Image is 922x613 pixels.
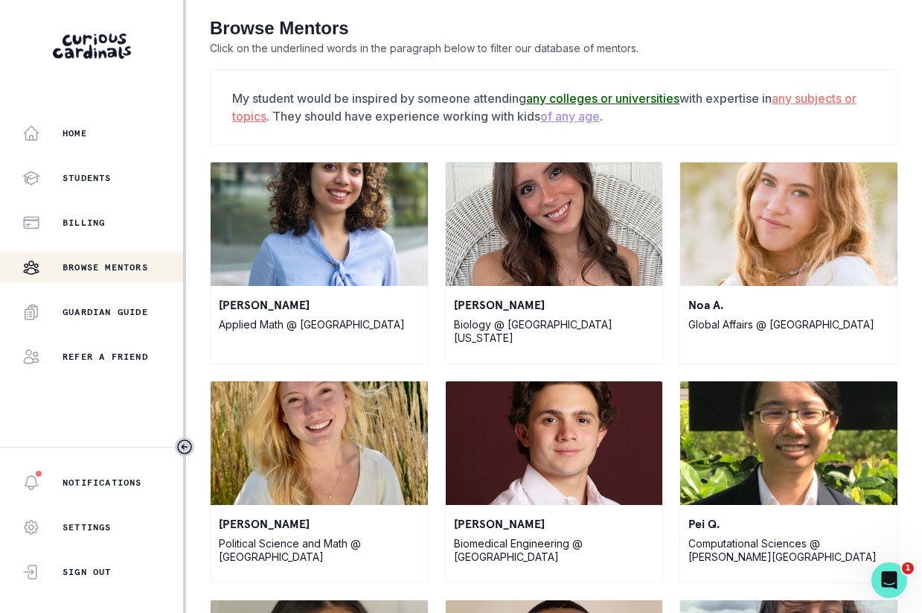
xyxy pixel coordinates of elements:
[210,39,898,57] p: Click on the underlined words in the paragraph below to filter our database of mentors.
[63,217,105,229] p: Billing
[175,437,194,457] button: Toggle sidebar
[680,162,897,286] img: Noa A.'s profile photo
[63,172,112,184] p: Students
[454,318,655,345] p: Biology @ [GEOGRAPHIC_DATA][US_STATE]
[232,91,857,124] u: any subjects or topics
[540,109,600,124] u: of any age
[63,306,148,318] p: Guardian Guide
[63,521,112,533] p: Settings
[211,162,428,286] img: Victoria D.'s profile photo
[63,261,148,273] p: Browse Mentors
[53,34,131,59] img: Curious Cardinals Logo
[688,515,889,533] p: Pei Q.
[688,296,889,314] p: Noa A.
[219,515,420,533] p: [PERSON_NAME]
[210,162,429,364] a: Victoria D.'s profile photo[PERSON_NAME]Applied Math @ [GEOGRAPHIC_DATA]
[63,351,148,363] p: Refer a friend
[219,318,420,331] p: Applied Math @ [GEOGRAPHIC_DATA]
[680,381,897,505] img: Pei Q.'s profile photo
[211,381,428,505] img: Phoebe D.'s profile photo
[679,162,898,364] a: Noa A.'s profile photoNoa A.Global Affairs @ [GEOGRAPHIC_DATA]
[454,296,655,314] p: [PERSON_NAME]
[679,381,898,583] a: Pei Q.'s profile photoPei Q.Computational Sciences @ [PERSON_NAME][GEOGRAPHIC_DATA]
[219,296,420,314] p: [PERSON_NAME]
[232,89,876,125] p: My student would be inspired by someone attending with expertise in . They should have experience...
[446,162,663,286] img: Jenna G.'s profile photo
[63,566,112,578] p: Sign Out
[210,381,429,583] a: Phoebe D.'s profile photo[PERSON_NAME]Political Science and Math @ [GEOGRAPHIC_DATA]
[446,381,663,505] img: Mark D.'s profile photo
[63,127,87,139] p: Home
[688,318,889,331] p: Global Affairs @ [GEOGRAPHIC_DATA]
[210,18,898,39] h2: Browse Mentors
[871,562,907,598] iframe: Intercom live chat
[63,477,142,489] p: Notifications
[454,515,655,533] p: [PERSON_NAME]
[526,91,679,106] u: any colleges or universities
[445,381,664,583] a: Mark D.'s profile photo[PERSON_NAME]Biomedical Engineering @ [GEOGRAPHIC_DATA]
[445,162,664,364] a: Jenna G.'s profile photo[PERSON_NAME]Biology @ [GEOGRAPHIC_DATA][US_STATE]
[688,537,889,564] p: Computational Sciences @ [PERSON_NAME][GEOGRAPHIC_DATA]
[902,562,914,574] span: 1
[219,537,420,564] p: Political Science and Math @ [GEOGRAPHIC_DATA]
[454,537,655,564] p: Biomedical Engineering @ [GEOGRAPHIC_DATA]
